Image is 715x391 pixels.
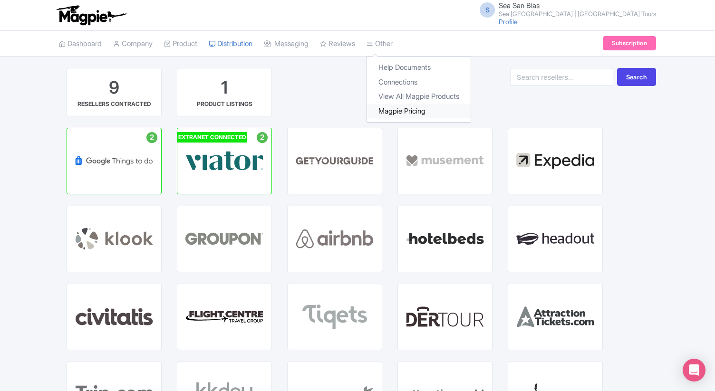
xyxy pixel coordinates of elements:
div: Open Intercom Messenger [683,359,705,381]
div: RESELLERS CONTRACTED [77,100,151,108]
a: Other [367,31,393,57]
small: Sea [GEOGRAPHIC_DATA] | [GEOGRAPHIC_DATA] Tours [499,11,656,17]
a: Messaging [264,31,309,57]
a: Profile [499,18,518,26]
a: 1 PRODUCT LISTINGS [177,68,272,116]
a: S Sea San Blas Sea [GEOGRAPHIC_DATA] | [GEOGRAPHIC_DATA] Tours [474,2,656,17]
a: Reviews [320,31,355,57]
span: S [480,2,495,18]
a: Magpie Pricing [367,104,471,119]
a: Connections [367,75,471,90]
a: EXTRANET CONNECTED 2 [177,128,272,194]
div: PRODUCT LISTINGS [197,100,252,108]
img: logo-ab69f6fb50320c5b225c76a69d11143b.png [54,5,128,26]
div: 1 [221,76,228,100]
a: 9 RESELLERS CONTRACTED [67,68,162,116]
input: Search resellers... [511,68,613,86]
a: Help Documents [367,60,471,75]
a: Subscription [603,36,656,50]
a: 2 [67,128,162,194]
div: 9 [109,76,119,100]
a: View All Magpie Products [367,89,471,104]
span: Sea San Blas [499,1,540,10]
a: Distribution [209,31,252,57]
button: Search [617,68,656,86]
a: Product [164,31,197,57]
a: Dashboard [59,31,102,57]
a: Company [113,31,153,57]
